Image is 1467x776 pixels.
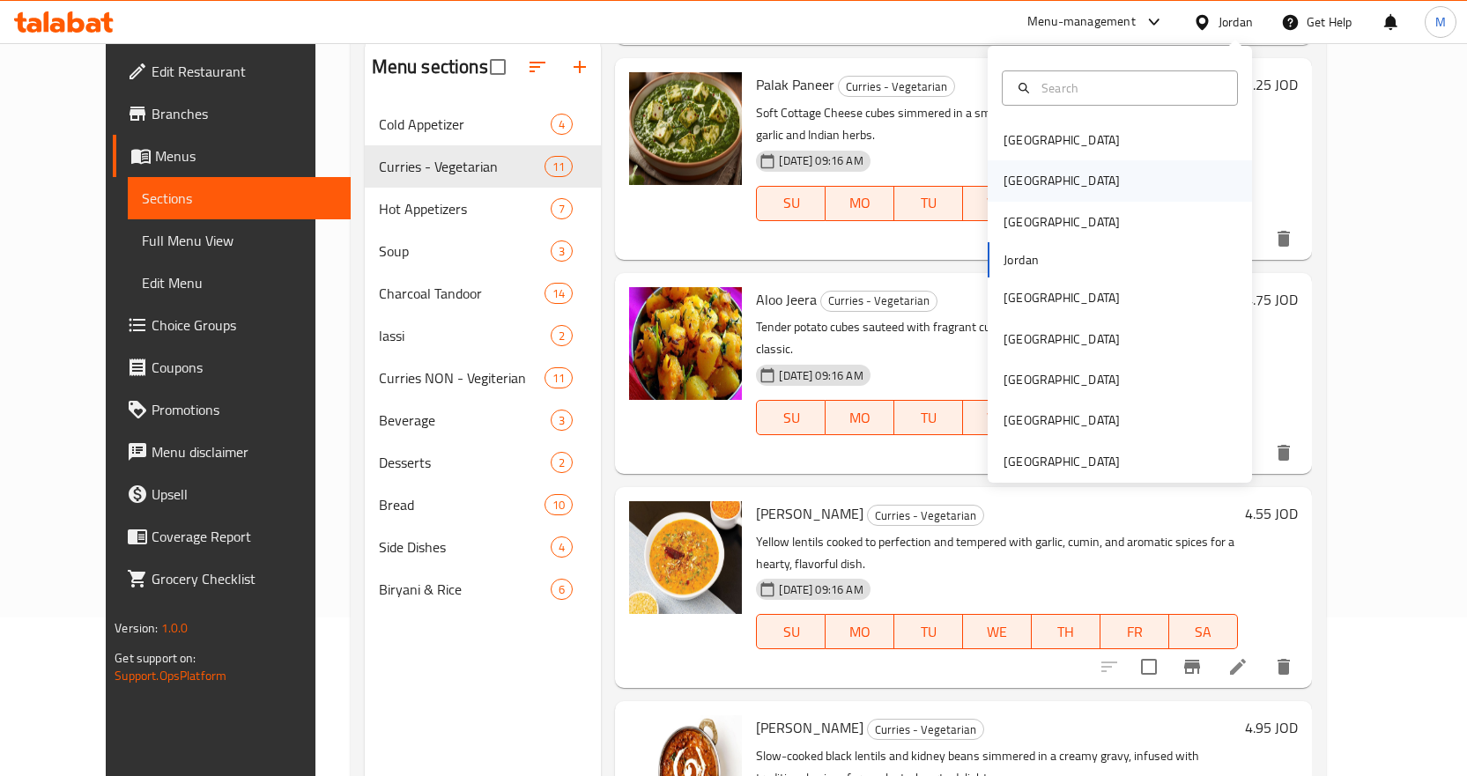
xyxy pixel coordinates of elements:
span: Edit Menu [142,272,337,293]
button: TU [894,186,963,221]
div: [GEOGRAPHIC_DATA] [1004,329,1120,349]
a: Branches [113,92,351,135]
div: [GEOGRAPHIC_DATA] [1004,452,1120,471]
span: SU [764,405,819,431]
button: delete [1263,218,1305,260]
div: [GEOGRAPHIC_DATA] [1004,171,1120,190]
button: SU [756,614,826,649]
p: Yellow lentils cooked to perfection and tempered with garlic, cumin, and aromatic spices for a he... [756,531,1237,575]
span: SA [1176,619,1231,645]
span: Coupons [152,357,337,378]
button: MO [826,614,894,649]
div: Curries - Vegetarian [379,156,545,177]
span: TU [901,190,956,216]
button: WE [963,614,1032,649]
span: 2 [552,328,572,344]
div: Cold Appetizer [379,114,552,135]
h2: Menu sections [372,54,488,80]
button: TH [1032,614,1100,649]
div: Curries NON - Vegiterian11 [365,357,602,399]
span: 7 [552,201,572,218]
nav: Menu sections [365,96,602,617]
span: 11 [545,159,572,175]
span: Curries - Vegetarian [868,506,983,526]
div: Soup [379,240,552,262]
span: 2 [552,455,572,471]
img: Aloo Jeera [629,287,742,400]
div: items [551,198,573,219]
h6: 5.25 JOD [1245,72,1298,97]
span: SU [764,190,819,216]
span: MO [833,190,887,216]
a: Edit Menu [128,262,351,304]
span: 3 [552,412,572,429]
span: Version: [115,617,158,639]
span: lassi [379,325,552,346]
button: delete [1263,646,1305,688]
span: Curries NON - Vegiterian [379,367,545,388]
span: Edit Restaurant [152,61,337,82]
div: items [551,536,573,558]
div: lassi2 [365,314,602,357]
a: Upsell [113,473,351,515]
span: Get support on: [115,647,196,669]
span: 11 [545,370,572,387]
a: Edit menu item [1227,656,1248,677]
span: [DATE] 09:16 AM [772,152,870,169]
a: Support.OpsPlatform [115,664,226,687]
a: Sections [128,177,351,219]
span: Menus [155,145,337,166]
span: Curries - Vegetarian [821,291,937,311]
span: [DATE] 09:16 AM [772,367,870,384]
span: Sections [142,188,337,209]
div: Hot Appetizers7 [365,188,602,230]
span: Desserts [379,452,552,473]
a: Menu disclaimer [113,431,351,473]
div: Curries - Vegetarian [820,291,937,312]
span: Select to update [1130,648,1167,685]
button: SU [756,400,826,435]
div: Bread10 [365,484,602,526]
a: Full Menu View [128,219,351,262]
span: 14 [545,285,572,302]
span: TU [901,405,956,431]
a: Promotions [113,388,351,431]
div: items [551,240,573,262]
span: [DATE] 09:16 AM [772,581,870,598]
button: Branch-specific-item [1171,646,1213,688]
span: 4 [552,539,572,556]
button: MO [826,400,894,435]
span: TH [1039,619,1093,645]
span: Curries - Vegetarian [868,720,983,740]
span: 1.0.0 [161,617,189,639]
span: 10 [545,497,572,514]
span: Branches [152,103,337,124]
span: Menu disclaimer [152,441,337,462]
div: [GEOGRAPHIC_DATA] [1004,130,1120,150]
span: Select all sections [479,48,516,85]
div: Beverage3 [365,399,602,441]
button: SU [756,186,826,221]
button: Add section [559,46,601,88]
span: Biryani & Rice [379,579,552,600]
span: 3 [552,243,572,260]
div: Biryani & Rice6 [365,568,602,610]
span: Hot Appetizers [379,198,552,219]
span: WE [970,619,1025,645]
button: FR [1100,614,1169,649]
span: Aloo Jeera [756,286,817,313]
span: Side Dishes [379,536,552,558]
div: items [551,579,573,600]
div: Curries - Vegetarian11 [365,145,602,188]
div: items [551,452,573,473]
div: Beverage [379,410,552,431]
button: TU [894,400,963,435]
h6: 4.95 JOD [1245,715,1298,740]
div: Cold Appetizer4 [365,103,602,145]
a: Coupons [113,346,351,388]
